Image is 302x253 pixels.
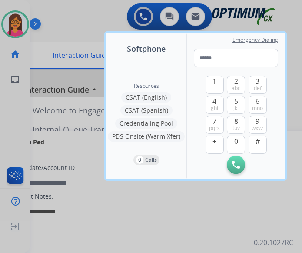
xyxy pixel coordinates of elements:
button: 7pqrs [206,116,224,134]
span: ghi [211,105,218,112]
p: Calls [145,156,157,164]
button: 9wxyz [249,116,267,134]
button: # [249,136,267,154]
img: call-button [232,161,240,169]
button: 1 [206,76,224,94]
span: + [212,136,216,146]
span: Resources [134,83,159,90]
button: 0Calls [133,155,159,165]
span: 8 [234,116,238,126]
button: CSAT (Spanish) [120,105,173,116]
span: jkl [233,105,239,112]
p: 0.20.1027RC [254,237,293,248]
p: 0 [136,156,143,164]
span: 7 [212,116,216,126]
span: wxyz [252,125,263,132]
span: # [256,136,260,146]
span: 5 [234,96,238,107]
button: CSAT (English) [121,92,171,103]
span: 2 [234,76,238,87]
span: 0 [234,136,238,146]
button: PDS Onsite (Warm Xfer) [108,131,185,142]
button: 8tuv [227,116,245,134]
span: mno [252,105,263,112]
span: abc [232,85,240,92]
button: 2abc [227,76,245,94]
span: 3 [256,76,259,87]
button: Credentialing Pool [115,118,177,129]
span: 6 [256,96,259,107]
span: 4 [212,96,216,107]
span: tuv [232,125,240,132]
span: def [254,85,262,92]
button: 4ghi [206,96,224,114]
span: Emergency Dialing [232,37,278,43]
span: 1 [212,76,216,87]
button: 5jkl [227,96,245,114]
button: 6mno [249,96,267,114]
span: pqrs [209,125,220,132]
button: 3def [249,76,267,94]
span: Softphone [127,43,166,55]
span: 9 [256,116,259,126]
button: + [206,136,224,154]
button: 0 [227,136,245,154]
